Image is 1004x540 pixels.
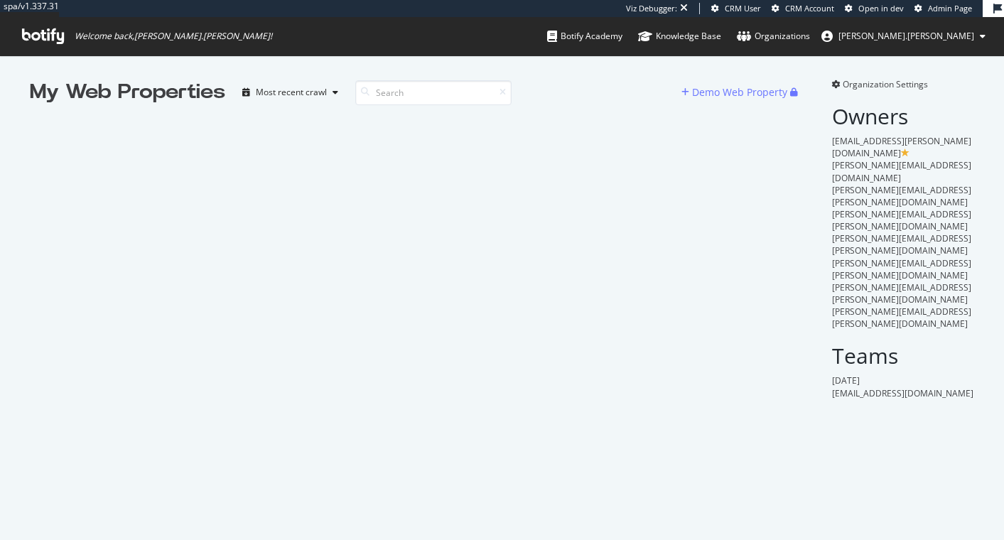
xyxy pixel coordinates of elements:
span: CRM Account [785,3,834,13]
div: My Web Properties [30,78,225,107]
span: [PERSON_NAME][EMAIL_ADDRESS][PERSON_NAME][DOMAIN_NAME] [832,306,971,330]
a: Admin Page [914,3,972,14]
button: Demo Web Property [681,81,790,104]
div: Viz Debugger: [626,3,677,14]
a: CRM Account [772,3,834,14]
span: [PERSON_NAME][EMAIL_ADDRESS][PERSON_NAME][DOMAIN_NAME] [832,281,971,306]
button: Most recent crawl [237,81,344,104]
span: Open in dev [858,3,904,13]
span: [PERSON_NAME][EMAIL_ADDRESS][PERSON_NAME][DOMAIN_NAME] [832,184,971,208]
span: [EMAIL_ADDRESS][PERSON_NAME][DOMAIN_NAME] [832,135,971,159]
a: Organizations [737,17,810,55]
span: Organization Settings [843,78,928,90]
button: [PERSON_NAME].[PERSON_NAME] [810,25,997,48]
span: [PERSON_NAME][EMAIL_ADDRESS][PERSON_NAME][DOMAIN_NAME] [832,208,971,232]
input: Search [355,80,512,105]
span: [EMAIL_ADDRESS][DOMAIN_NAME] [832,387,973,399]
div: Knowledge Base [638,29,721,43]
div: Most recent crawl [256,88,327,97]
span: [PERSON_NAME][EMAIL_ADDRESS][PERSON_NAME][DOMAIN_NAME] [832,232,971,256]
a: Open in dev [845,3,904,14]
h2: Owners [832,104,975,128]
a: Knowledge Base [638,17,721,55]
span: CRM User [725,3,761,13]
div: Organizations [737,29,810,43]
span: [PERSON_NAME][EMAIL_ADDRESS][DOMAIN_NAME] [832,159,971,183]
a: Botify Academy [547,17,622,55]
h2: Teams [832,344,975,367]
span: [PERSON_NAME][EMAIL_ADDRESS][PERSON_NAME][DOMAIN_NAME] [832,257,971,281]
a: Demo Web Property [681,86,790,98]
span: Admin Page [928,3,972,13]
a: CRM User [711,3,761,14]
span: Welcome back, [PERSON_NAME].[PERSON_NAME] ! [75,31,272,42]
div: [DATE] [832,374,975,387]
div: Demo Web Property [692,85,787,99]
div: Botify Academy [547,29,622,43]
span: alex.johnson [838,30,974,42]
